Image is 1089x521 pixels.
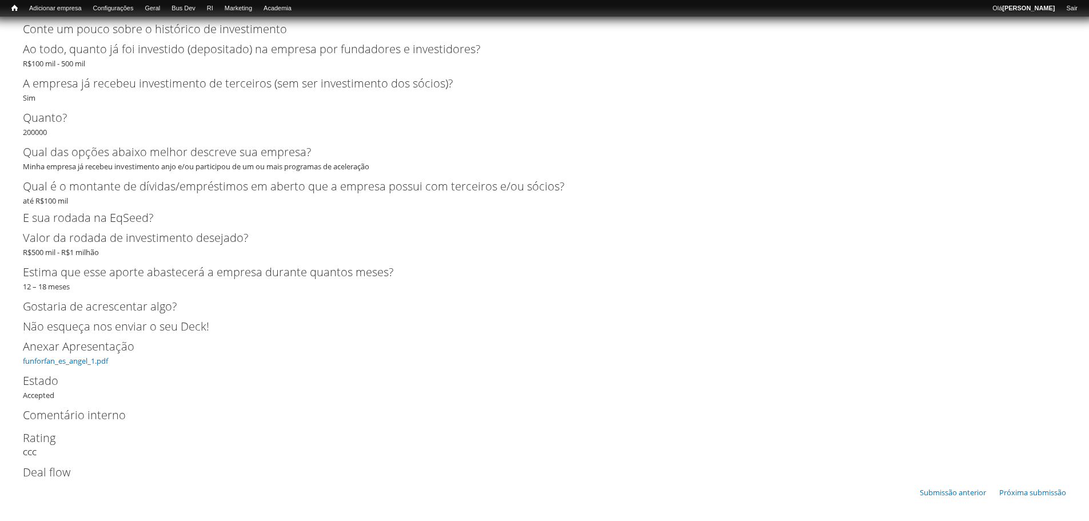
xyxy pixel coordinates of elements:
[23,41,1047,58] label: Ao todo, quanto já foi investido (depositado) na empresa por fundadores e investidores?
[23,144,1066,172] div: Minha empresa já recebeu investimento anjo e/ou participou de um ou mais programas de aceleração
[201,3,219,14] a: RI
[23,298,1047,315] label: Gostaria de acrescentar algo?
[219,3,258,14] a: Marketing
[23,178,1066,206] div: até R$100 mil
[139,3,166,14] a: Geral
[23,23,1066,35] h2: Conte um pouco sobre o histórico de investimento
[6,3,23,14] a: Início
[23,321,1066,332] h2: Não esqueça nos enviar o seu Deck!
[23,464,1047,481] label: Deal flow
[23,264,1047,281] label: Estima que esse aporte abastecerá a empresa durante quantos meses?
[23,109,1047,126] label: Quanto?
[23,356,108,366] a: funforfan_es_angel_1.pdf
[23,229,1047,246] label: Valor da rodada de investimento desejado?
[23,178,1047,195] label: Qual é o montante de dívidas/empréstimos em aberto que a empresa possui com terceiros e/ou sócios?
[23,144,1047,161] label: Qual das opções abaixo melhor descreve sua empresa?
[999,487,1066,498] a: Próxima submissão
[23,109,1066,138] div: 200000
[23,229,1066,258] div: R$500 mil - R$1 milhão
[23,75,1066,104] div: Sim
[23,429,1066,458] div: CCC
[23,407,1047,424] label: Comentário interno
[23,212,1066,224] h2: E sua rodada na EqSeed?
[1002,5,1055,11] strong: [PERSON_NAME]
[23,264,1066,292] div: 12 – 18 meses
[23,372,1066,401] div: Accepted
[1060,3,1083,14] a: Sair
[87,3,139,14] a: Configurações
[920,487,986,498] a: Submissão anterior
[23,75,1047,92] label: A empresa já recebeu investimento de terceiros (sem ser investimento dos sócios)?
[166,3,201,14] a: Bus Dev
[258,3,297,14] a: Academia
[23,338,1047,355] label: Anexar Apresentação
[23,3,87,14] a: Adicionar empresa
[23,372,1047,389] label: Estado
[11,4,18,12] span: Início
[23,41,1066,69] div: R$100 mil - 500 mil
[23,429,1047,447] label: Rating
[987,3,1060,14] a: Olá[PERSON_NAME]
